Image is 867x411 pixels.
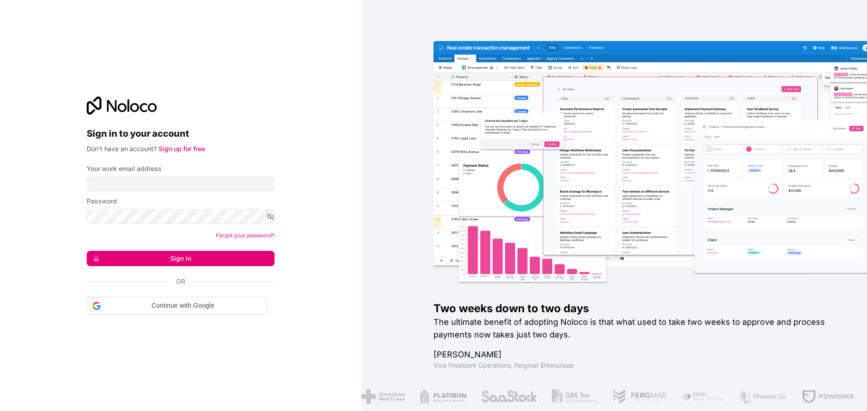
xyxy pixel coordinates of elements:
img: /assets/fergmar-CudnrXN5.png [611,389,666,404]
img: /assets/fiera-fwj2N5v4.png [681,389,723,404]
img: /assets/gbstax-C-GtDUiK.png [551,389,597,404]
span: Don't have an account? [87,145,157,152]
a: Sign up for free [158,145,205,152]
img: /assets/american-red-cross-BAupjrZR.png [360,389,404,404]
input: Email address [87,177,275,191]
span: Or [176,277,185,286]
img: /assets/flatiron-C8eUkumj.png [419,389,466,404]
img: /assets/fdworks-Bi04fVtw.png [800,389,853,404]
img: /assets/phoenix-BREaitsQ.png [737,389,786,404]
button: Sign in [87,251,275,266]
h2: The ultimate benefit of adopting Noloco is that what used to take two weeks to approve and proces... [433,316,838,341]
input: Password [87,209,275,224]
label: Password [87,197,117,206]
span: Continue with Google [104,301,261,310]
h2: Sign in to your account [87,125,275,142]
h1: [PERSON_NAME] [433,348,838,361]
a: Forgot your password? [216,232,275,239]
label: Your work email address [87,164,162,173]
h1: Vice President Operations , Fergmar Enterprises [433,361,838,370]
div: Continue with Google [87,297,267,315]
img: /assets/saastock-C6Zbiodz.png [480,389,536,404]
h1: Two weeks down to two days [433,301,838,316]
